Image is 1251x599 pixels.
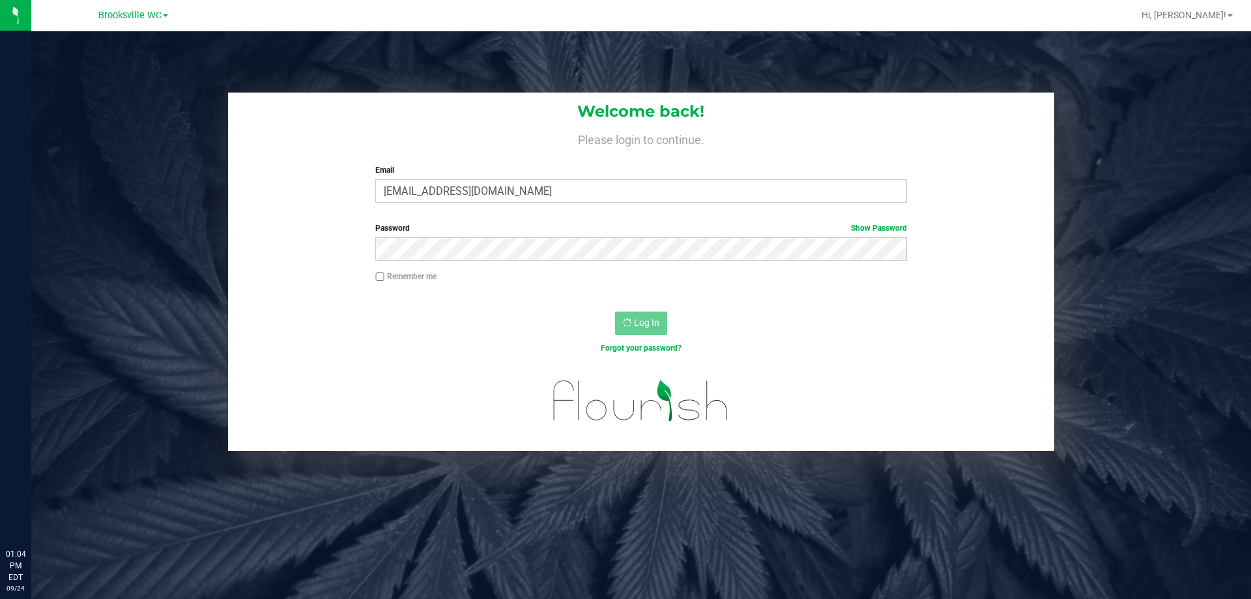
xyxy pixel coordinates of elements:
[375,272,384,282] input: Remember me
[601,343,682,353] a: Forgot your password?
[6,583,25,593] p: 09/24
[1142,10,1226,20] span: Hi, [PERSON_NAME]!
[851,224,907,233] a: Show Password
[98,10,162,21] span: Brooksville WC
[375,164,906,176] label: Email
[615,312,667,335] button: Log In
[375,270,437,282] label: Remember me
[6,548,25,583] p: 01:04 PM EDT
[228,130,1054,146] h4: Please login to continue.
[228,103,1054,120] h1: Welcome back!
[375,224,410,233] span: Password
[538,368,744,434] img: flourish_logo.svg
[634,317,659,328] span: Log In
